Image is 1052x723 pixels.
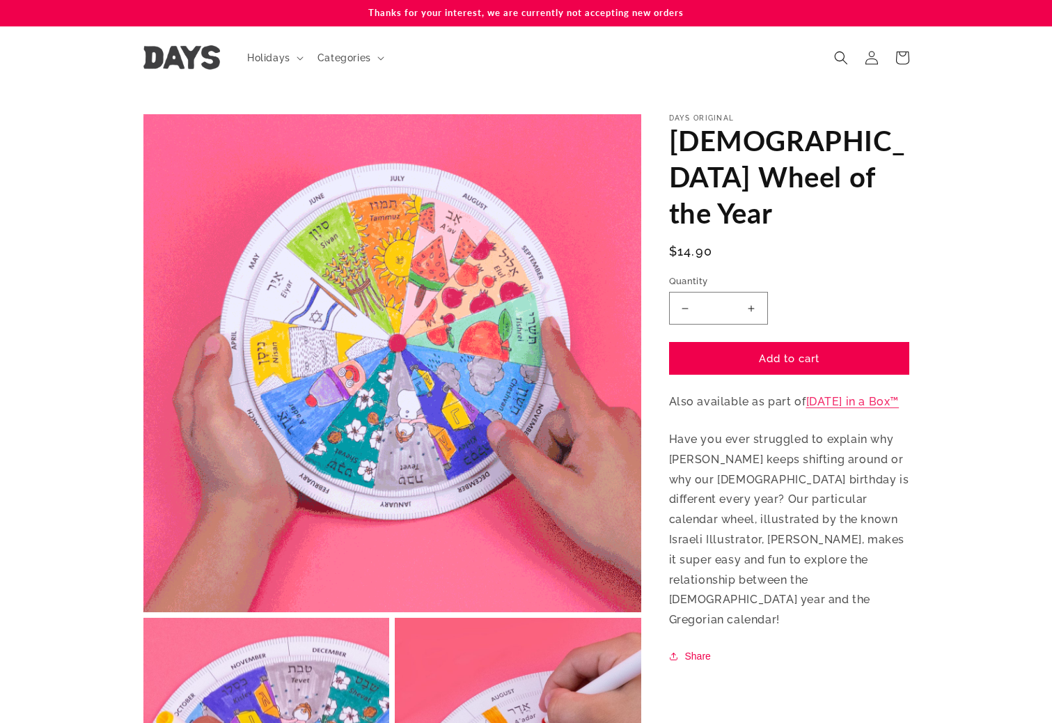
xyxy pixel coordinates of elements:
a: [DATE] in a Box™ [806,395,900,408]
h1: [DEMOGRAPHIC_DATA] Wheel of the Year [669,123,909,231]
img: Days United [143,45,220,70]
summary: Categories [309,43,390,72]
button: Add to cart [669,342,909,375]
label: Quantity [669,274,909,288]
summary: Holidays [239,43,309,72]
span: Categories [317,52,371,64]
span: Holidays [247,52,290,64]
span: $14.90 [669,242,713,261]
button: Share [669,648,715,664]
p: Days Original [669,114,909,123]
div: Also available as part of [669,114,909,664]
summary: Search [826,42,856,73]
p: Have you ever struggled to explain why [PERSON_NAME] keeps shifting around or why our [DEMOGRAPHI... [669,430,909,630]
